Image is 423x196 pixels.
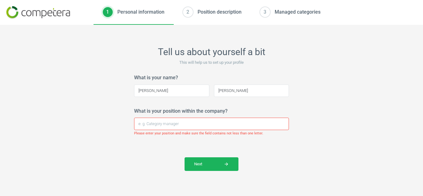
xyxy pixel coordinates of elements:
h2: Tell us about yourself a bit [134,46,289,58]
i: arrow_forward [224,162,229,167]
label: What is your position within the company? [134,108,228,115]
p: This will help us to set up your profile [134,60,289,65]
button: Nextarrow_forward [185,157,238,171]
div: 1 [103,7,113,17]
div: 3 [260,7,270,17]
img: 7b73d85f1bbbb9d816539e11aedcf956.png [6,6,70,19]
input: Enter your name [134,85,209,97]
input: Enter your last name [214,85,289,97]
input: e. g. Category manager [134,118,289,130]
div: Please enter your position and make sure the field contains not less than one letter. [134,131,289,136]
div: 2 [183,7,193,17]
div: Managed categories [275,9,321,15]
label: What is your name? [134,74,178,81]
div: Position description [198,9,242,15]
div: Personal information [117,9,164,15]
span: Next [194,161,229,167]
